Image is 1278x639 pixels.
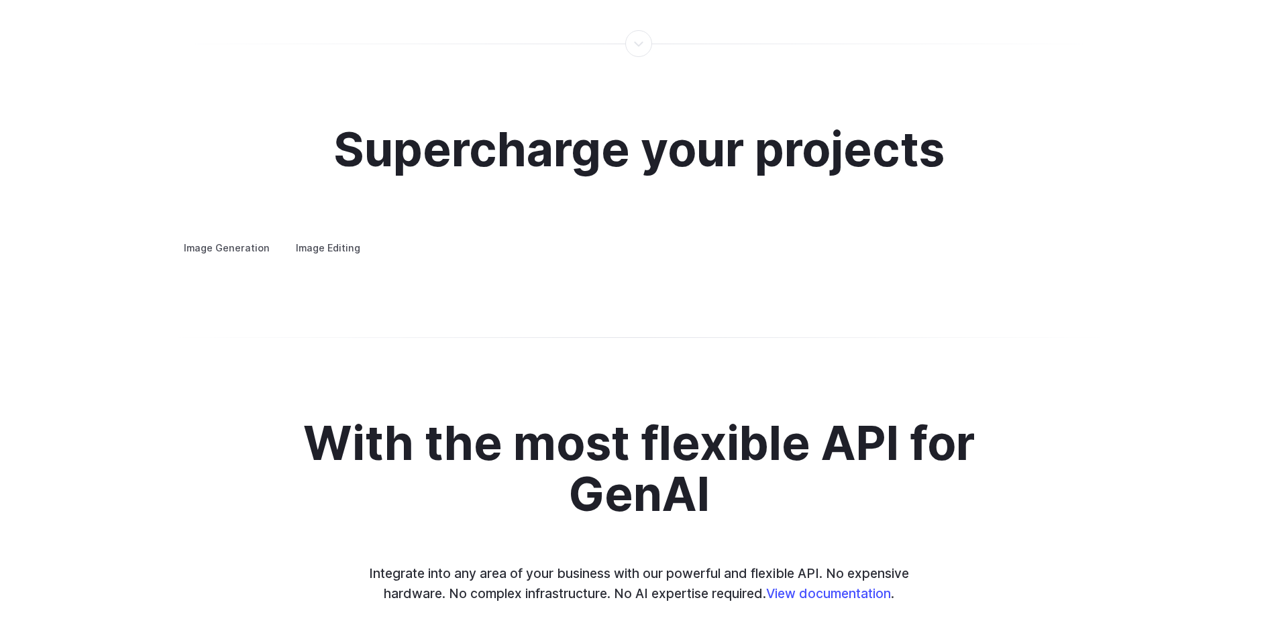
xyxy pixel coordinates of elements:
label: Image Editing [284,236,372,259]
a: View documentation [766,585,891,601]
h2: With the most flexible API for GenAI [266,418,1013,520]
label: Image Generation [172,236,281,259]
p: Integrate into any area of your business with our powerful and flexible API. No expensive hardwar... [360,563,918,604]
h2: Supercharge your projects [333,124,945,176]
